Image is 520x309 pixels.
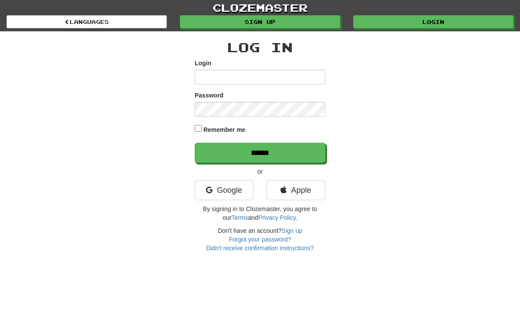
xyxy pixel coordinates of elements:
p: By signing in to Clozemaster, you agree to our and . [195,205,325,222]
div: Don't have an account? [195,226,325,252]
a: Languages [7,15,167,28]
a: Login [353,15,513,28]
a: Terms [231,214,248,221]
a: Forgot your password? [229,236,291,243]
a: Didn't receive confirmation instructions? [206,245,314,252]
h2: Log In [195,40,325,54]
label: Login [195,59,211,67]
a: Privacy Policy [258,214,296,221]
a: Google [195,180,253,200]
label: Remember me [203,125,246,134]
label: Password [195,91,223,100]
a: Sign up [180,15,340,28]
a: Apple [267,180,325,200]
a: Sign up [282,227,302,234]
p: or [195,167,325,176]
